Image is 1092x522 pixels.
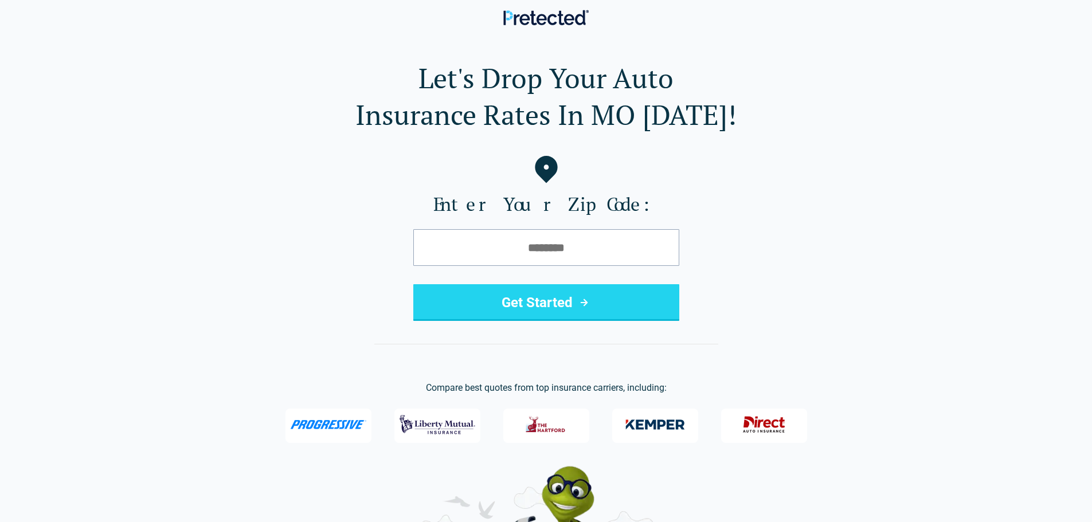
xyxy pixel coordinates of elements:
img: The Hartford [518,410,574,439]
p: Compare best quotes from top insurance carriers, including: [18,381,1074,395]
img: Kemper [617,410,693,439]
img: Direct General [736,410,792,439]
img: Liberty Mutual [400,410,475,439]
button: Get Started [413,284,679,321]
label: Enter Your Zip Code: [18,193,1074,215]
img: Pretected [503,10,589,25]
h1: Let's Drop Your Auto Insurance Rates In MO [DATE]! [18,60,1074,133]
img: Progressive [290,420,367,429]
